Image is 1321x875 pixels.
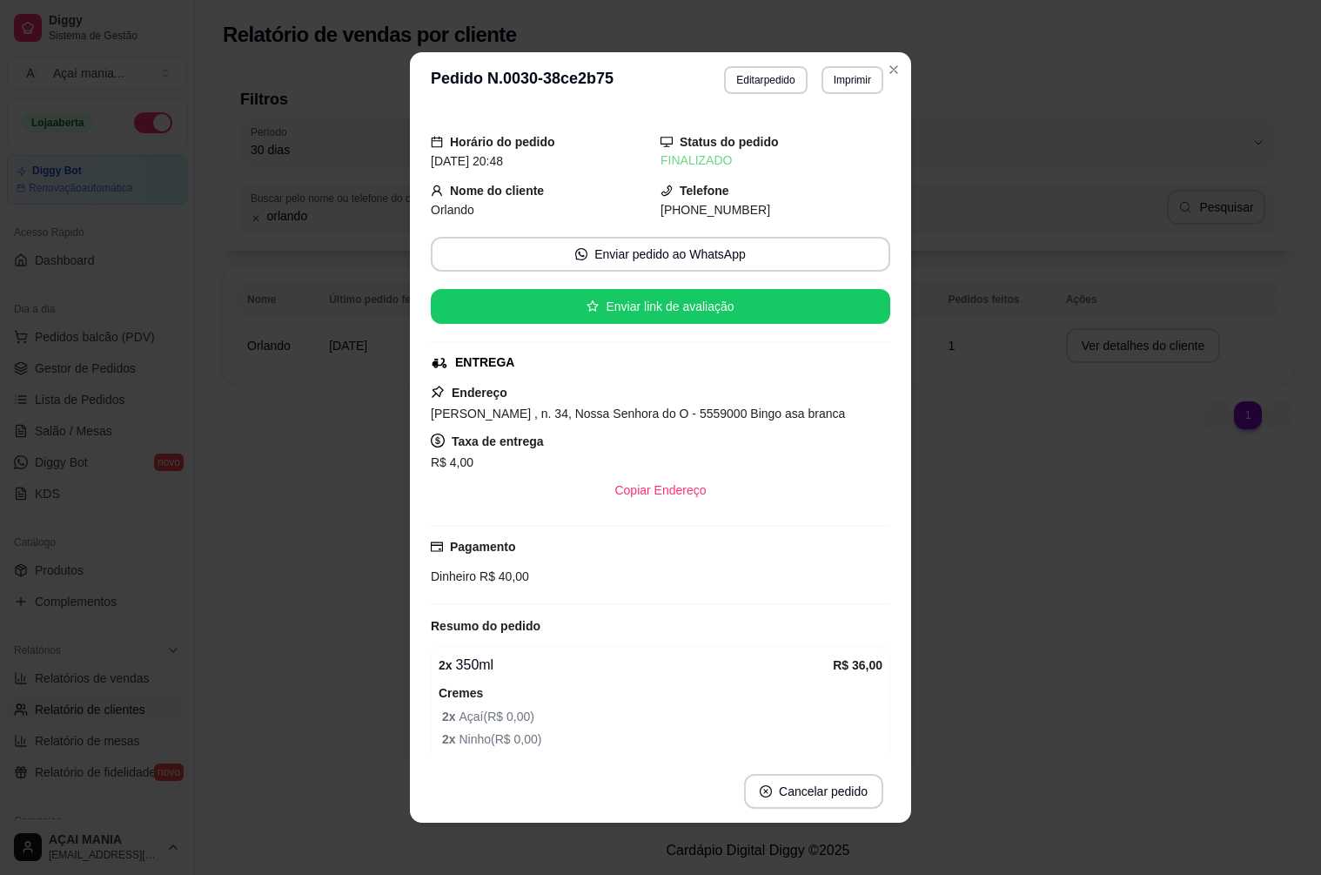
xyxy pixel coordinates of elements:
span: [DATE] 20:48 [431,154,503,168]
button: Copiar Endereço [600,473,720,508]
span: [PERSON_NAME] , n. 34, Nossa Senhora do O - 5559000 Bingo asa branca [431,407,845,421]
span: [PHONE_NUMBER] [660,203,770,217]
div: ENTREGA [455,353,514,372]
span: Orlando [431,203,474,217]
button: whats-appEnviar pedido ao WhatsApp [431,237,890,272]
button: starEnviar link de avaliação [431,289,890,324]
strong: Telefone [680,184,729,198]
span: calendar [431,136,443,148]
span: R$ 4,00 [431,455,473,469]
button: Imprimir [821,66,883,94]
h3: Pedido N. 0030-38ce2b75 [431,66,614,94]
span: user [431,185,443,197]
strong: Pagamento [450,540,515,554]
span: star [587,300,599,313]
span: Dinheiro [431,569,476,583]
strong: Nome do cliente [450,184,544,198]
div: FINALIZADO [660,151,890,170]
span: Ninho ( R$ 0,00 ) [442,730,882,749]
span: R$ 40,00 [476,569,529,583]
strong: Status do pedido [680,135,779,149]
strong: 2 x [442,732,459,746]
span: Açaí ( R$ 0,00 ) [442,707,882,726]
button: Editarpedido [724,66,807,94]
button: Close [880,56,908,84]
strong: 2 x [439,658,453,672]
span: desktop [660,136,673,148]
strong: 2 x [442,710,459,724]
span: phone [660,185,673,197]
strong: Cremes [439,686,483,700]
span: pushpin [431,385,445,399]
strong: Resumo do pedido [431,619,540,633]
span: whats-app [575,248,587,260]
button: close-circleCancelar pedido [744,774,883,809]
div: 350ml [439,655,833,676]
span: close-circle [760,785,772,798]
span: credit-card [431,541,443,553]
span: dollar [431,434,445,448]
strong: Endereço [452,386,507,400]
strong: Horário do pedido [450,135,555,149]
strong: R$ 36,00 [833,658,882,672]
strong: Taxa de entrega [452,434,544,448]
